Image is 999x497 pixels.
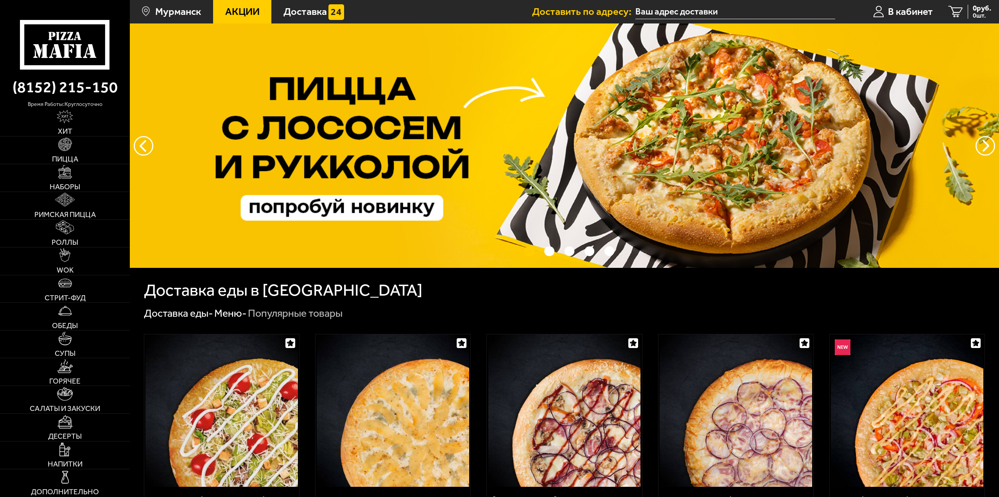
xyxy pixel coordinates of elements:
span: Доставка [283,7,327,17]
img: Чикен Фреш 25 см (толстое с сыром) [831,334,983,487]
h1: Доставка еды в [GEOGRAPHIC_DATA] [144,282,422,299]
span: Акции [225,7,260,17]
button: следующий [134,136,153,156]
img: Цезарь 25 см (толстое с сыром) [145,334,298,487]
div: Популярные товары [248,307,343,320]
span: Римская пицца [34,211,96,218]
span: 0 шт. [973,13,991,19]
span: Наборы [50,183,80,190]
a: Карбонара 25 см (толстое с сыром) [658,334,813,487]
img: Карбонара 25 см (толстое с сыром) [660,334,812,487]
span: Дополнительно [31,488,99,495]
button: точки переключения [544,246,554,257]
span: Хит [58,127,72,135]
a: Цезарь 25 см (толстое с сыром) [144,334,299,487]
button: точки переключения [585,246,595,257]
a: Груша горгондзола 25 см (толстое с сыром) [316,334,470,487]
span: Напитки [48,460,83,468]
span: WOK [57,266,74,274]
a: Меню- [214,307,247,319]
span: Супы [55,350,75,357]
span: В кабинет [888,7,933,17]
span: Роллы [52,239,78,246]
span: Десерты [48,432,82,440]
img: Новинка [835,339,850,355]
span: Стрит-фуд [45,294,86,301]
span: Мурманск [155,7,201,17]
img: Чикен Барбекю 25 см (толстое с сыром) [488,334,641,487]
span: Доставить по адресу: [532,7,635,17]
button: предыдущий [976,136,995,156]
button: точки переключения [604,246,615,257]
img: 15daf4d41897b9f0e9f617042186c801.svg [328,4,344,20]
a: Чикен Барбекю 25 см (толстое с сыром) [487,334,642,487]
span: Горячее [49,377,81,385]
span: 0 руб. [973,5,991,12]
span: Пицца [52,155,78,163]
a: НовинкаЧикен Фреш 25 см (толстое с сыром) [830,334,985,487]
button: точки переключения [524,246,534,257]
img: Груша горгондзола 25 см (толстое с сыром) [317,334,469,487]
span: Салаты и закуски [30,405,100,412]
input: Ваш адрес доставки [635,5,835,19]
button: точки переключения [565,246,575,257]
a: Доставка еды- [144,307,213,319]
span: Обеды [52,322,78,329]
